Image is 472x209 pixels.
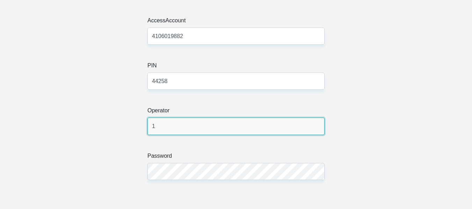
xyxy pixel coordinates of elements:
label: PIN [147,61,325,73]
label: AccessAccount [147,16,325,28]
input: Access Account Number [147,28,325,45]
label: Operator [147,106,325,118]
label: Password [147,152,325,163]
input: PIN [147,73,325,90]
input: User Number [147,118,325,135]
